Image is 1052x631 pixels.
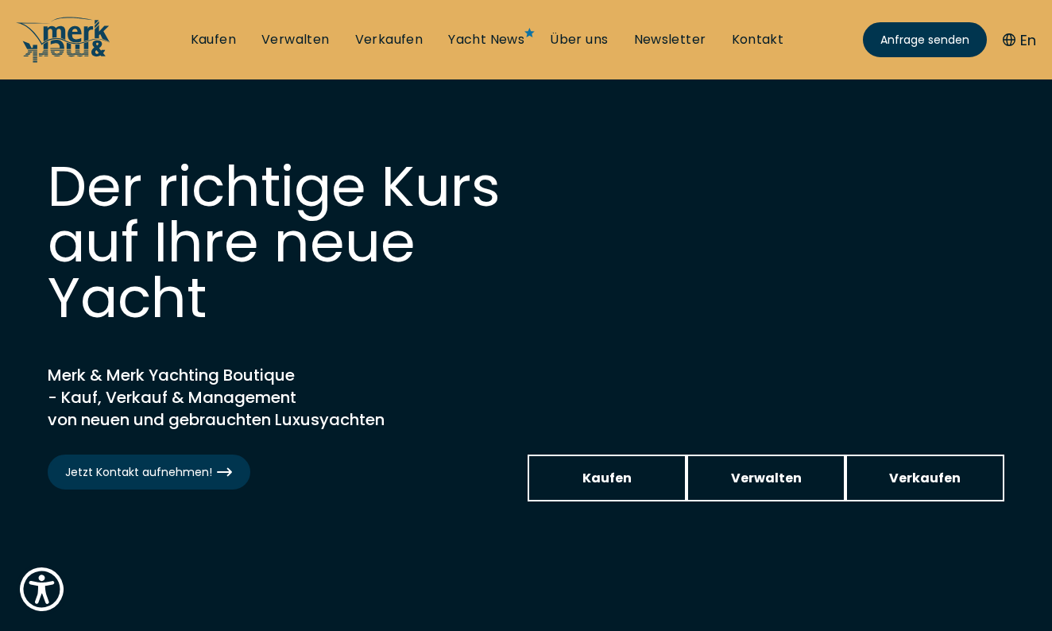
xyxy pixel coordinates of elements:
[48,159,524,326] h1: Der richtige Kurs auf Ihre neue Yacht
[528,455,687,501] a: Kaufen
[634,31,706,48] a: Newsletter
[261,31,330,48] a: Verwalten
[448,31,524,48] a: Yacht News
[880,32,969,48] span: Anfrage senden
[1003,29,1036,51] button: En
[731,468,802,488] span: Verwalten
[48,455,250,490] a: Jetzt Kontakt aufnehmen!
[191,31,236,48] a: Kaufen
[550,31,608,48] a: Über uns
[845,455,1004,501] a: Verkaufen
[48,364,445,431] h2: Merk & Merk Yachting Boutique - Kauf, Verkauf & Management von neuen und gebrauchten Luxusyachten
[582,468,632,488] span: Kaufen
[355,31,424,48] a: Verkaufen
[863,22,987,57] a: Anfrage senden
[732,31,784,48] a: Kontakt
[687,455,845,501] a: Verwalten
[16,563,68,615] button: Show Accessibility Preferences
[889,468,961,488] span: Verkaufen
[65,464,233,481] span: Jetzt Kontakt aufnehmen!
